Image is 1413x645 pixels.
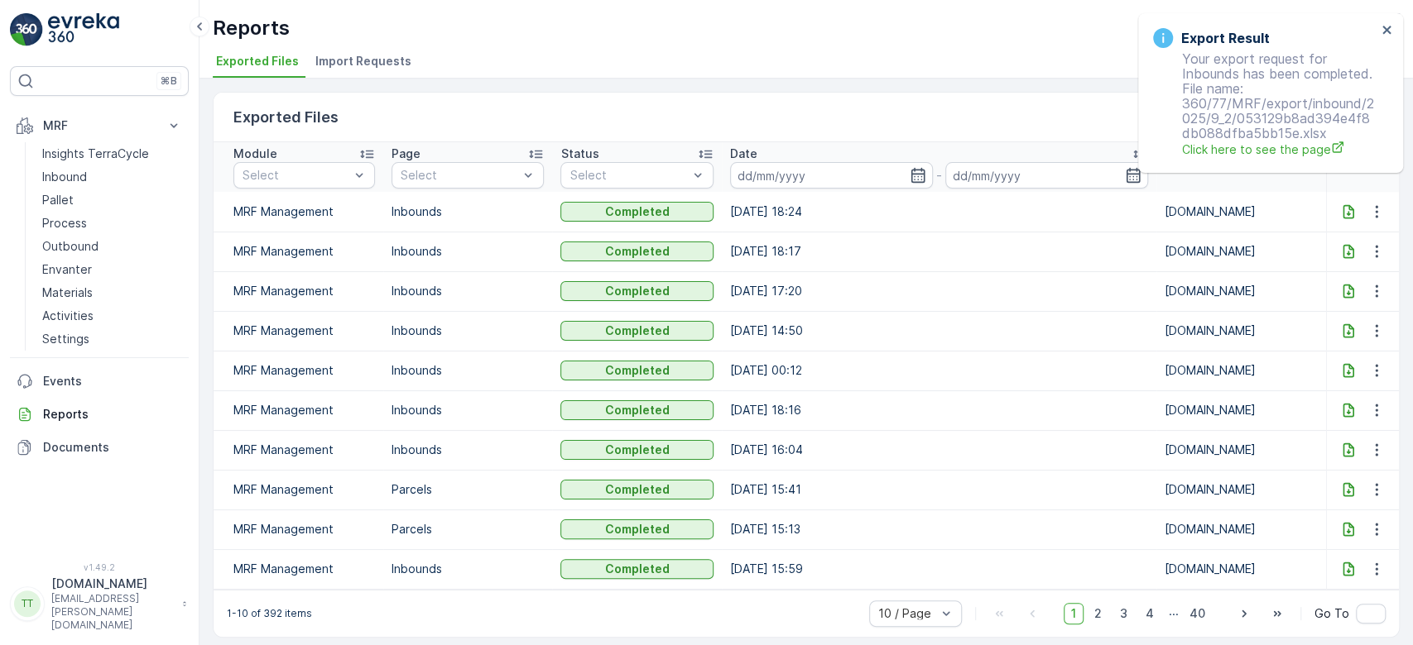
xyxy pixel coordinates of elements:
a: Click here to see the page [1182,141,1377,158]
button: Completed [560,281,714,301]
td: MRF Management [214,390,383,430]
p: Envanter [42,261,92,278]
td: [DATE] 14:50 [722,311,1156,351]
p: Inbound [42,169,87,185]
td: [DOMAIN_NAME] [1156,311,1326,351]
td: Inbounds [383,351,553,390]
td: [DATE] 15:13 [722,509,1156,549]
p: Completed [605,322,670,339]
p: [EMAIL_ADDRESS][PERSON_NAME][DOMAIN_NAME] [51,592,174,632]
p: Reports [43,406,182,423]
td: [DATE] 15:59 [722,549,1156,589]
button: Completed [560,400,714,420]
td: [DOMAIN_NAME] [1156,430,1326,470]
img: logo_light-DOdMpM7g.png [48,13,119,46]
td: [DATE] 17:20 [722,271,1156,311]
p: - [936,165,942,185]
td: [DOMAIN_NAME] [1156,509,1326,549]
td: Inbounds [383,311,553,351]
button: close [1382,23,1393,39]
p: Reports [213,15,290,41]
td: [DATE] 15:41 [722,470,1156,509]
td: Inbounds [383,271,553,311]
p: Process [42,215,87,232]
p: Date [730,146,757,162]
td: Parcels [383,509,553,549]
p: 1-10 of 392 items [227,607,312,620]
td: MRF Management [214,192,383,232]
td: [DOMAIN_NAME] [1156,470,1326,509]
td: Inbounds [383,430,553,470]
td: [DATE] 18:16 [722,390,1156,430]
p: Completed [605,481,670,498]
span: 40 [1182,603,1213,624]
a: Reports [10,398,189,431]
span: Import Requests [315,53,411,69]
a: Outbound [36,235,189,258]
button: Completed [560,241,714,261]
p: [DOMAIN_NAME] [51,576,174,592]
a: Activities [36,304,189,327]
button: Completed [560,559,714,579]
p: Insights TerraCycle [42,146,149,162]
span: v 1.49.2 [10,562,189,572]
p: Settings [42,331,89,347]
button: MRF [10,109,189,142]
p: Outbound [42,238,99,255]
input: dd/mm/yyyy [730,162,933,189]
p: Page [392,146,421,162]
button: Completed [560,480,714,499]
a: Events [10,365,189,398]
p: Your export request for Inbounds has been completed. File name: 360/77/MRF/export/inbound/2025/9_... [1153,51,1377,158]
a: Documents [10,431,189,464]
p: Select [570,167,688,184]
td: MRF Management [214,271,383,311]
p: Activities [42,308,94,324]
a: Materials [36,281,189,304]
p: Completed [605,283,670,299]
span: Exported Files [216,53,299,69]
td: [DOMAIN_NAME] [1156,390,1326,430]
p: Documents [43,439,182,456]
td: MRF Management [214,549,383,589]
p: Select [401,167,519,184]
p: Exported Files [233,106,339,129]
a: Settings [36,327,189,351]
h3: Export Result [1181,28,1270,48]
p: ⌘B [161,74,177,88]
p: Completed [605,561,670,577]
p: Select [243,167,349,184]
td: Inbounds [383,192,553,232]
button: Completed [560,361,714,380]
p: Materials [42,284,93,301]
td: Inbounds [383,232,553,271]
div: TT [14,590,41,617]
span: 2 [1087,603,1109,624]
button: TT[DOMAIN_NAME][EMAIL_ADDRESS][PERSON_NAME][DOMAIN_NAME] [10,576,189,632]
a: Inbound [36,165,189,189]
a: Pallet [36,189,189,212]
td: [DATE] 18:24 [722,192,1156,232]
td: MRF Management [214,509,383,549]
p: Completed [605,442,670,458]
span: 1 [1064,603,1084,624]
p: Completed [605,243,670,260]
button: Completed [560,440,714,460]
p: ... [1169,603,1179,624]
p: Completed [605,521,670,537]
p: Completed [605,362,670,379]
button: Completed [560,202,714,222]
button: Completed [560,321,714,341]
td: MRF Management [214,430,383,470]
td: Inbounds [383,549,553,589]
p: Completed [605,402,670,418]
td: [DOMAIN_NAME] [1156,271,1326,311]
td: MRF Management [214,311,383,351]
td: MRF Management [214,470,383,509]
td: [DOMAIN_NAME] [1156,351,1326,390]
a: Process [36,212,189,235]
td: [DOMAIN_NAME] [1156,232,1326,271]
td: Parcels [383,470,553,509]
td: Inbounds [383,390,553,430]
a: Insights TerraCycle [36,142,189,165]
